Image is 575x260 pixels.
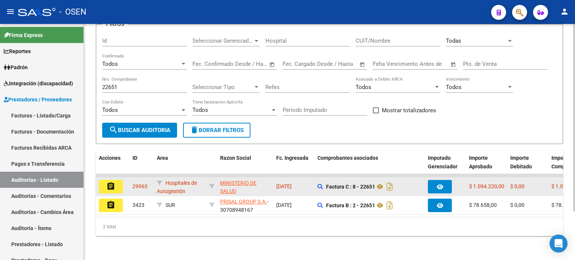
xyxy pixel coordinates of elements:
span: Todos [102,61,118,67]
span: SUR [165,202,175,208]
datatable-header-cell: Imputado Gerenciador [425,150,466,183]
datatable-header-cell: Importe Aprobado [466,150,507,183]
span: Todos [192,107,208,113]
span: - OSEN [59,4,86,20]
span: Firma Express [4,31,43,39]
datatable-header-cell: Importe Debitado [507,150,548,183]
span: Buscar Auditoria [109,127,170,134]
datatable-header-cell: ID [130,150,154,183]
div: - 30708948167 [220,198,270,213]
strong: Factura B : 2 - 22651 [326,202,375,208]
mat-icon: menu [6,7,15,16]
span: $ 0,00 [510,183,524,189]
datatable-header-cell: Acciones [96,150,130,183]
button: Buscar Auditoria [102,123,177,138]
span: MINISTERIO DE SALUD [220,180,256,195]
span: Hospitales de Autogestión [157,180,197,195]
span: Todos [446,84,462,91]
input: End date [223,61,260,67]
datatable-header-cell: Area [154,150,206,183]
span: $ 0,00 [510,202,524,208]
span: Imputado Gerenciador [428,155,457,169]
span: [DATE] [276,202,292,208]
i: Descargar documento [385,181,395,193]
mat-icon: person [560,7,569,16]
span: Importe Debitado [510,155,532,169]
input: Start date [192,61,217,67]
span: Todas [446,37,461,44]
button: Open calendar [268,60,277,69]
mat-icon: assignment [106,201,115,209]
mat-icon: search [109,125,118,134]
span: Area [157,155,168,161]
span: Todos [102,107,118,113]
span: Comprobantes asociados [317,155,378,161]
span: Mostrar totalizadores [382,106,436,115]
mat-icon: delete [190,125,199,134]
span: [DATE] [276,183,292,189]
span: Fc. Ingresada [276,155,308,161]
span: Prestadores / Proveedores [4,95,72,104]
button: Open calendar [449,60,458,69]
div: 2 total [96,217,563,236]
span: ID [133,155,137,161]
datatable-header-cell: Comprobantes asociados [314,150,425,183]
mat-icon: assignment [106,182,115,191]
span: $ 78.658,00 [469,202,497,208]
i: Descargar documento [385,199,395,211]
span: $ 1.094.220,00 [469,183,504,189]
input: Start date [283,61,307,67]
span: Seleccionar Gerenciador [192,37,253,44]
span: Seleccionar Tipo [192,84,253,91]
span: 3423 [133,202,144,208]
datatable-header-cell: Fc. Ingresada [273,150,314,183]
span: Integración (discapacidad) [4,79,73,88]
div: - 30999257182 [220,179,270,195]
span: 29963 [133,183,147,189]
button: Open calendar [358,60,367,69]
span: Todos [356,84,371,91]
div: Open Intercom Messenger [550,235,568,253]
span: Acciones [99,155,121,161]
span: Razon Social [220,155,251,161]
strong: Factura C : 8 - 22651 [326,184,375,190]
span: Padrón [4,63,28,71]
datatable-header-cell: Razon Social [217,150,273,183]
span: PRISAL GROUP S.A. [220,199,267,205]
span: Reportes [4,47,31,55]
input: End date [314,61,350,67]
button: Borrar Filtros [183,123,250,138]
span: Importe Aprobado [469,155,492,169]
span: Borrar Filtros [190,127,244,134]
